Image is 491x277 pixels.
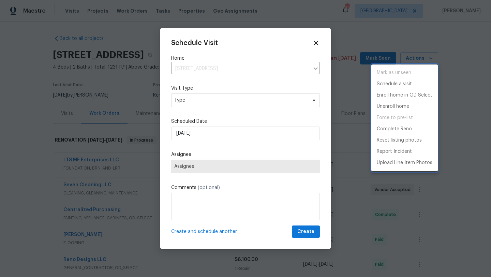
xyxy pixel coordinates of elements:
p: Complete Reno [377,126,412,133]
p: Schedule a visit [377,81,412,88]
p: Unenroll home [377,103,409,110]
p: Reset listing photos [377,137,422,144]
p: Enroll home in OD Select [377,92,432,99]
p: Upload Line Item Photos [377,159,432,166]
p: Report Incident [377,148,412,155]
